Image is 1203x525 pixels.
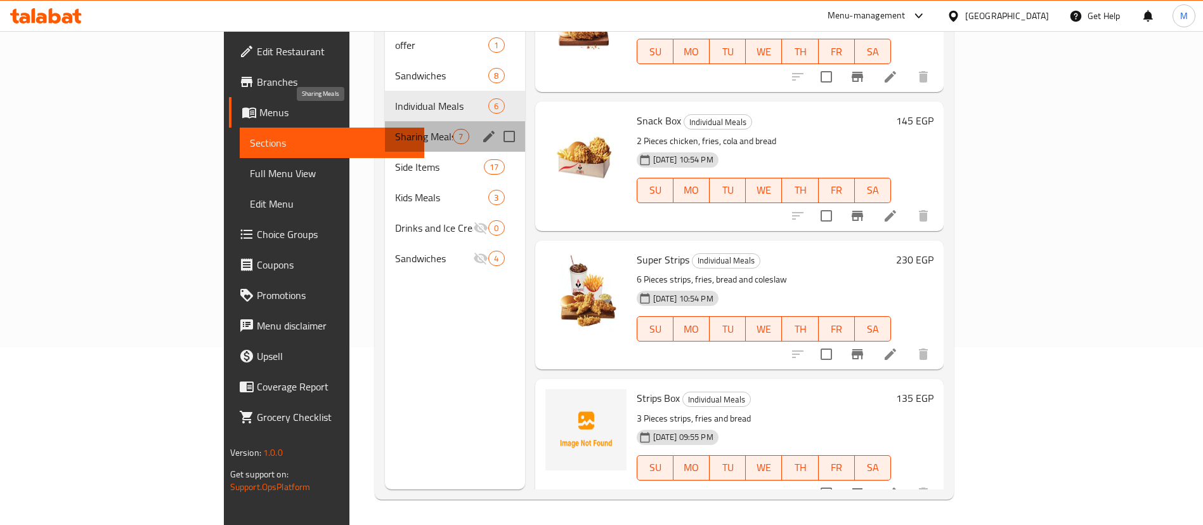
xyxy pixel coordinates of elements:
p: 6 Pieces strips, fries, bread and coleslaw [637,272,892,288]
span: Menu disclaimer [257,318,415,333]
button: MO [673,455,710,481]
div: Kids Meals [395,190,488,205]
button: WE [746,178,782,203]
div: Individual Meals [684,114,752,130]
button: WE [746,316,782,342]
button: FR [819,455,855,481]
button: delete [908,62,939,92]
button: SU [637,316,673,342]
div: items [488,190,504,205]
button: MO [673,178,710,203]
button: TU [710,316,746,342]
a: Full Menu View [240,158,425,189]
a: Promotions [229,280,425,310]
span: [DATE] 09:55 PM [648,431,719,443]
div: Sharing Meals7edit [385,121,524,152]
button: Branch-specific-item [842,62,873,92]
div: Kids Meals3 [385,182,524,213]
div: Side Items17 [385,152,524,182]
span: MO [679,43,705,61]
span: Individual Meals [693,253,760,268]
div: Sandwiches4 [385,243,524,274]
a: Menus [229,97,425,128]
span: SA [860,458,886,477]
a: Sections [240,128,425,158]
span: Choice Groups [257,227,415,242]
span: 1 [489,39,504,51]
button: Branch-specific-item [842,201,873,231]
span: TH [787,458,813,477]
span: Get support on: [230,466,289,482]
span: FR [824,320,850,338]
button: Branch-specific-item [842,339,873,369]
span: SA [860,181,886,199]
span: MO [679,458,705,477]
span: Upsell [257,349,415,364]
a: Branches [229,67,425,97]
span: 4 [489,253,504,265]
div: Side Items [395,159,484,175]
img: Strips Box [545,389,627,470]
nav: Menu sections [385,25,524,279]
button: TH [782,316,818,342]
button: TU [710,39,746,64]
span: TU [715,181,741,199]
a: Edit menu item [883,347,898,362]
span: Select to update [813,203,840,229]
button: TU [710,455,746,481]
h6: 145 EGP [896,112,933,130]
button: edit [479,127,498,146]
span: FR [824,458,850,477]
button: delete [908,478,939,508]
span: Individual Meals [395,98,488,114]
span: WE [751,43,777,61]
a: Edit menu item [883,69,898,84]
h6: 135 EGP [896,389,933,407]
span: Sandwiches [395,68,488,83]
a: Grocery Checklist [229,402,425,432]
span: 0 [489,222,504,234]
span: Promotions [257,288,415,303]
span: Sections [250,135,415,150]
span: Individual Meals [683,392,750,407]
div: Drinks and Ice Cream0 [385,213,524,243]
button: SU [637,455,673,481]
div: items [488,251,504,266]
span: Super Strips [637,250,689,269]
div: Sandwiches8 [385,60,524,91]
div: Individual Meals6 [385,91,524,121]
span: Select to update [813,341,840,368]
span: Coupons [257,257,415,272]
button: TU [710,178,746,203]
span: 17 [484,161,504,173]
span: Edit Restaurant [257,44,415,59]
span: MO [679,181,705,199]
span: TU [715,43,741,61]
span: TH [787,320,813,338]
button: MO [673,316,710,342]
span: FR [824,43,850,61]
div: items [488,68,504,83]
div: items [488,37,504,53]
button: delete [908,201,939,231]
span: Menus [259,105,415,120]
a: Support.OpsPlatform [230,479,311,495]
span: Drinks and Ice Cream [395,220,473,236]
span: 1.0.0 [263,444,283,461]
div: Menu-management [828,8,906,23]
span: Sandwiches [395,251,473,266]
span: 8 [489,70,504,82]
span: TU [715,458,741,477]
a: Coupons [229,249,425,280]
a: Edit menu item [883,486,898,501]
span: Sharing Meals [395,129,453,144]
button: SU [637,178,673,203]
span: WE [751,458,777,477]
p: 3 Pieces strips, fries and bread [637,411,892,427]
span: 6 [489,100,504,112]
span: SU [642,458,668,477]
span: M [1180,9,1188,23]
span: MO [679,320,705,338]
